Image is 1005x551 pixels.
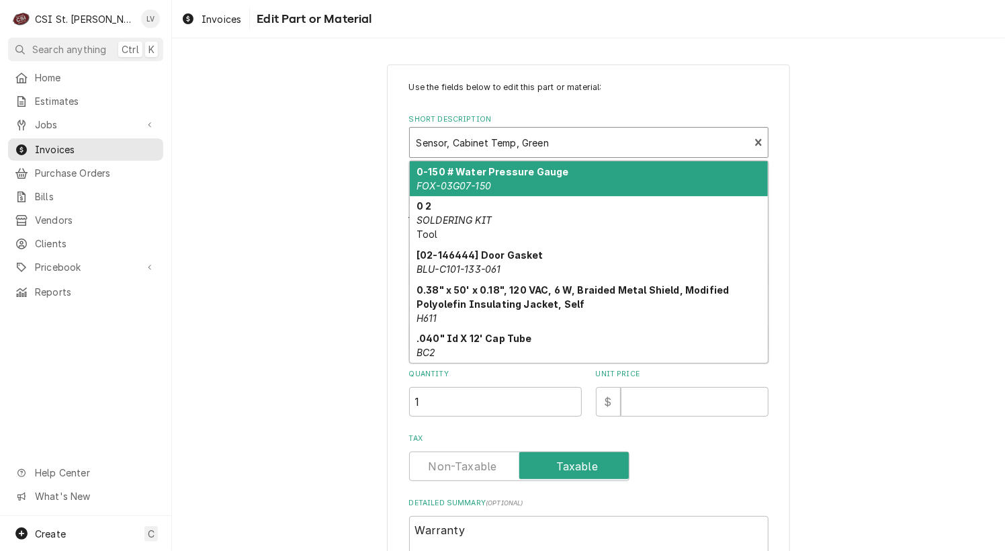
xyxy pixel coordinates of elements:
[409,114,769,125] label: Short Description
[596,369,769,380] label: Unit Price
[417,284,729,310] strong: 0.38" x 50' x 0.18", 120 VAC, 6 W, Braided Metal Shield, Modified Polyolefin Insulating Jacket, Self
[35,466,155,480] span: Help Center
[486,499,523,507] span: ( optional )
[32,42,106,56] span: Search anything
[148,527,155,541] span: C
[35,71,157,85] span: Home
[35,12,134,26] div: CSI St. [PERSON_NAME]
[8,90,163,112] a: Estimates
[409,81,769,93] p: Use the fields below to edit this part or material:
[417,228,438,240] span: Tool
[8,462,163,484] a: Go to Help Center
[35,285,157,299] span: Reports
[417,249,543,261] strong: [02-146444] Door Gasket
[8,185,163,208] a: Bills
[8,281,163,303] a: Reports
[8,232,163,255] a: Clients
[8,209,163,231] a: Vendors
[417,333,532,344] strong: .040" Id X 12' Cap Tube
[8,38,163,61] button: Search anythingCtrlK
[8,256,163,278] a: Go to Pricebook
[35,528,66,540] span: Create
[12,9,31,28] div: C
[35,213,157,227] span: Vendors
[417,263,501,275] em: BLU-C101-133-061
[409,433,769,444] label: Tax
[417,180,491,192] em: FOX-03G07-150
[8,485,163,507] a: Go to What's New
[176,8,247,30] a: Invoices
[409,114,769,181] div: Short Description
[148,42,155,56] span: K
[12,9,31,28] div: CSI St. Louis's Avatar
[417,312,437,324] em: H611
[8,114,163,136] a: Go to Jobs
[417,347,435,358] em: BC2
[253,10,372,28] span: Edit Part or Material
[122,42,139,56] span: Ctrl
[202,12,241,26] span: Invoices
[409,433,769,481] div: Tax
[409,369,582,417] div: [object Object]
[35,260,136,274] span: Pricebook
[35,166,157,180] span: Purchase Orders
[417,166,568,177] strong: 0-150 # Water Pressure Gauge
[8,67,163,89] a: Home
[417,200,431,212] strong: 0 2
[35,118,136,132] span: Jobs
[8,138,163,161] a: Invoices
[35,94,157,108] span: Estimates
[141,9,160,28] div: LV
[8,162,163,184] a: Purchase Orders
[35,489,155,503] span: What's New
[35,237,157,251] span: Clients
[141,9,160,28] div: Lisa Vestal's Avatar
[409,369,582,380] label: Quantity
[417,214,492,226] em: SOLDERING KIT
[596,369,769,417] div: [object Object]
[596,387,621,417] div: $
[35,189,157,204] span: Bills
[35,142,157,157] span: Invoices
[409,498,769,509] label: Detailed Summary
